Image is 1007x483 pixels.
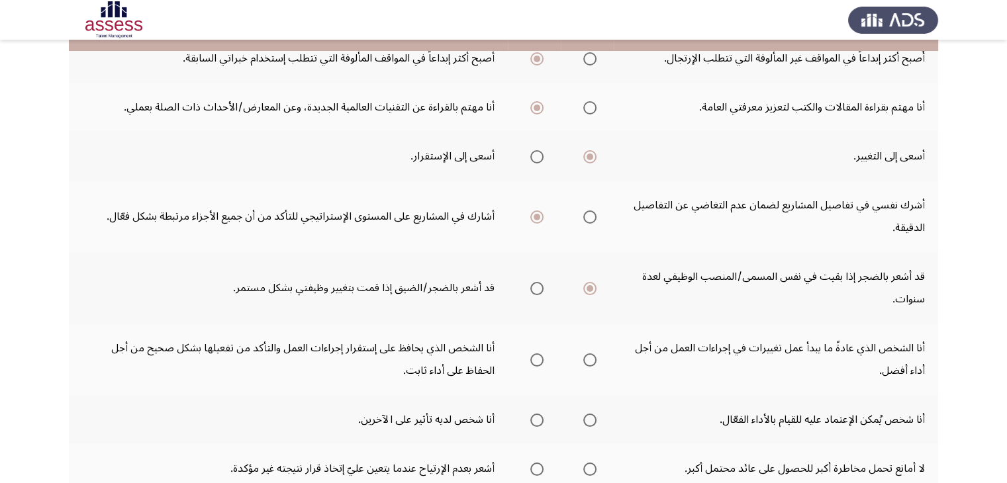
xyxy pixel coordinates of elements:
mat-radio-group: Select an option [525,47,544,69]
td: أشرك نفسي في تفاصيل المشاريع لضمان عدم التغاضي عن التفاصيل الدقيقة. [614,181,938,252]
td: أُصبح أكثر إبداعاً في المواقف غير المألوفة التي تتطلب الإرتجال. [614,34,938,83]
mat-radio-group: Select an option [578,408,597,431]
mat-radio-group: Select an option [578,47,597,69]
td: أنا الشخص الذي عادةً ما يبدأ عمل تغييرات في إجراءات العمل من أجل أداء أفضل. [614,324,938,395]
mat-radio-group: Select an option [525,205,544,228]
td: قد أشعر بالضجر/الضيق إذا قمت بتغيير وظيفتي بشكل مستمر. [69,252,508,324]
mat-radio-group: Select an option [525,457,544,480]
td: أنا مهتم بالقراءة عن التقنيات العالمية الجديدة، وعن المعارض/الأحداث ذات الصلة بعملي. [69,83,508,132]
mat-radio-group: Select an option [525,145,544,167]
mat-radio-group: Select an option [525,408,544,431]
img: Assessment logo of Potentiality Assessment R2 (EN/AR) [69,1,159,38]
td: أنا شخص لديه تأثير على الآخرين. [69,395,508,444]
td: أسعى إلى الإستقرار. [69,132,508,181]
mat-radio-group: Select an option [578,96,597,118]
mat-radio-group: Select an option [578,277,597,299]
mat-radio-group: Select an option [578,457,597,480]
td: أشارك في المشاريع على المستوى الإستراتيجي للتأكد من أن جميع الأجزاء مرتبطة بشكل فعّال. [69,181,508,252]
mat-radio-group: Select an option [525,96,544,118]
mat-radio-group: Select an option [578,205,597,228]
td: أنا مهتم بقراءة المقالات والكتب لتعزيز معرفتي العامة. [614,83,938,132]
td: أصبح أكثر إبداعاً في المواقف المألوفة التي تتطلب إستخدام خبراتي السابقة. [69,34,508,83]
td: أنا شخص يُمكن الإعتماد عليه للقيام بالأداء الفعّال. [614,395,938,444]
mat-radio-group: Select an option [525,348,544,371]
td: قد أشعر بالضجر إذا بقيت في نفس المسمى/المنصب الوظيفي لعدة سنوات. [614,252,938,324]
mat-radio-group: Select an option [578,348,597,371]
td: أنا الشخص الذي يحافظ على إستقرار إجراءات العمل والتأكد من تفعيلها بشكل صحيح من أجل الحفاظ على أدا... [69,324,508,395]
mat-radio-group: Select an option [578,145,597,167]
td: أسعى إلى التغيير. [614,132,938,181]
mat-radio-group: Select an option [525,277,544,299]
img: Assess Talent Management logo [848,1,938,38]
